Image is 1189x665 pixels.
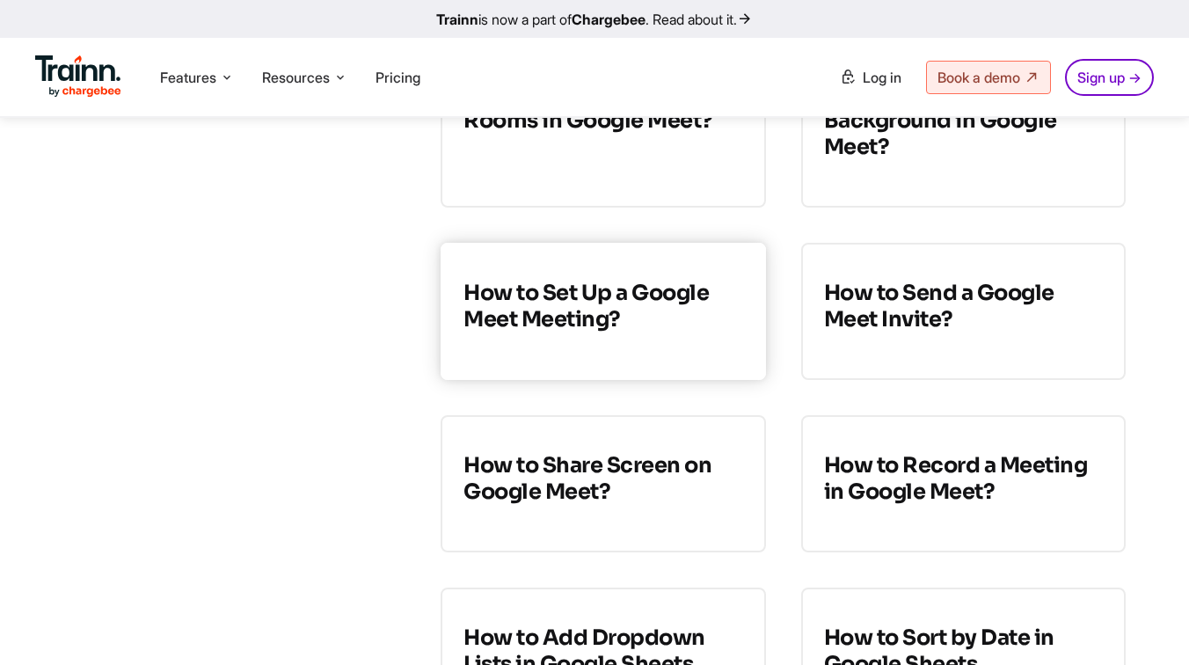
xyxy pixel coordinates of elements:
[441,243,765,380] a: How to Set Up a Google Meet Meeting?
[35,55,121,98] img: Trainn Logo
[824,452,1103,505] h3: How to Record a Meeting in Google Meet?
[262,68,330,87] span: Resources
[463,452,742,505] h3: How to Share Screen on Google Meet?
[376,69,420,86] a: Pricing
[801,44,1126,208] a: How to Blur the Background in Google Meet?
[463,280,742,332] h3: How to Set Up a Google Meet Meeting?
[572,11,646,28] b: Chargebee
[824,81,1103,160] h3: How to Blur the Background in Google Meet?
[863,69,901,86] span: Log in
[801,415,1126,552] a: How to Record a Meeting in Google Meet?
[1065,59,1154,96] a: Sign up →
[1101,581,1189,665] iframe: Chat Widget
[160,68,216,87] span: Features
[824,280,1103,332] h3: How to Send a Google Meet Invite?
[937,69,1020,86] span: Book a demo
[801,243,1126,380] a: How to Send a Google Meet Invite?
[926,61,1051,94] a: Book a demo
[441,44,765,208] a: How to Create Breakout Rooms in Google Meet?
[829,62,912,93] a: Log in
[441,415,765,552] a: How to Share Screen on Google Meet?
[436,11,478,28] b: Trainn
